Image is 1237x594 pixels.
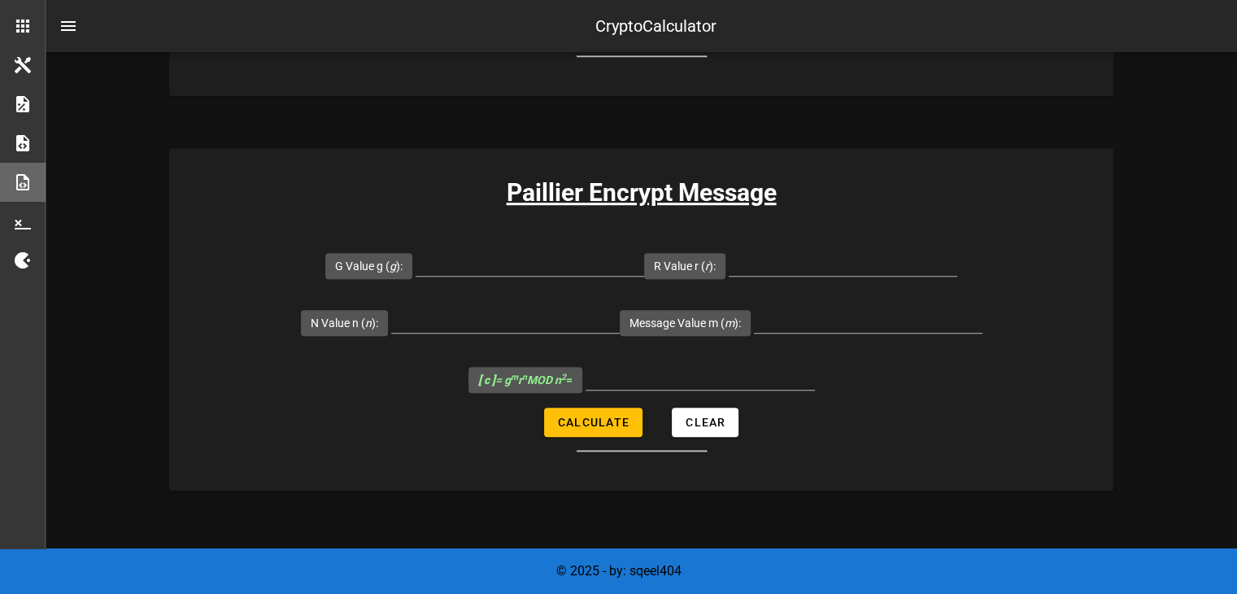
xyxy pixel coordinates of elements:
span: © 2025 - by: sqeel404 [556,563,682,579]
button: Clear [672,408,738,437]
sup: m [511,372,518,382]
span: Calculate [557,416,629,429]
button: Calculate [544,408,642,437]
label: N Value n ( ): [311,315,378,331]
button: nav-menu-toggle [49,7,88,46]
span: Clear [685,416,725,429]
span: = [478,373,573,387]
h3: Decode: [597,543,686,579]
i: r [705,260,709,273]
label: R Value r ( ): [654,258,716,274]
sup: n [522,372,527,382]
i: m [725,317,734,330]
i: = g r MOD n [478,373,566,387]
i: n [365,317,372,330]
div: CryptoCalculator [595,14,717,38]
b: [ c ] [478,373,495,387]
sup: 2 [561,372,566,382]
label: Message Value m ( ): [629,315,741,331]
h3: Paillier Encrypt Message [169,174,1113,211]
i: g [390,260,396,273]
label: G Value g ( ): [335,258,403,274]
